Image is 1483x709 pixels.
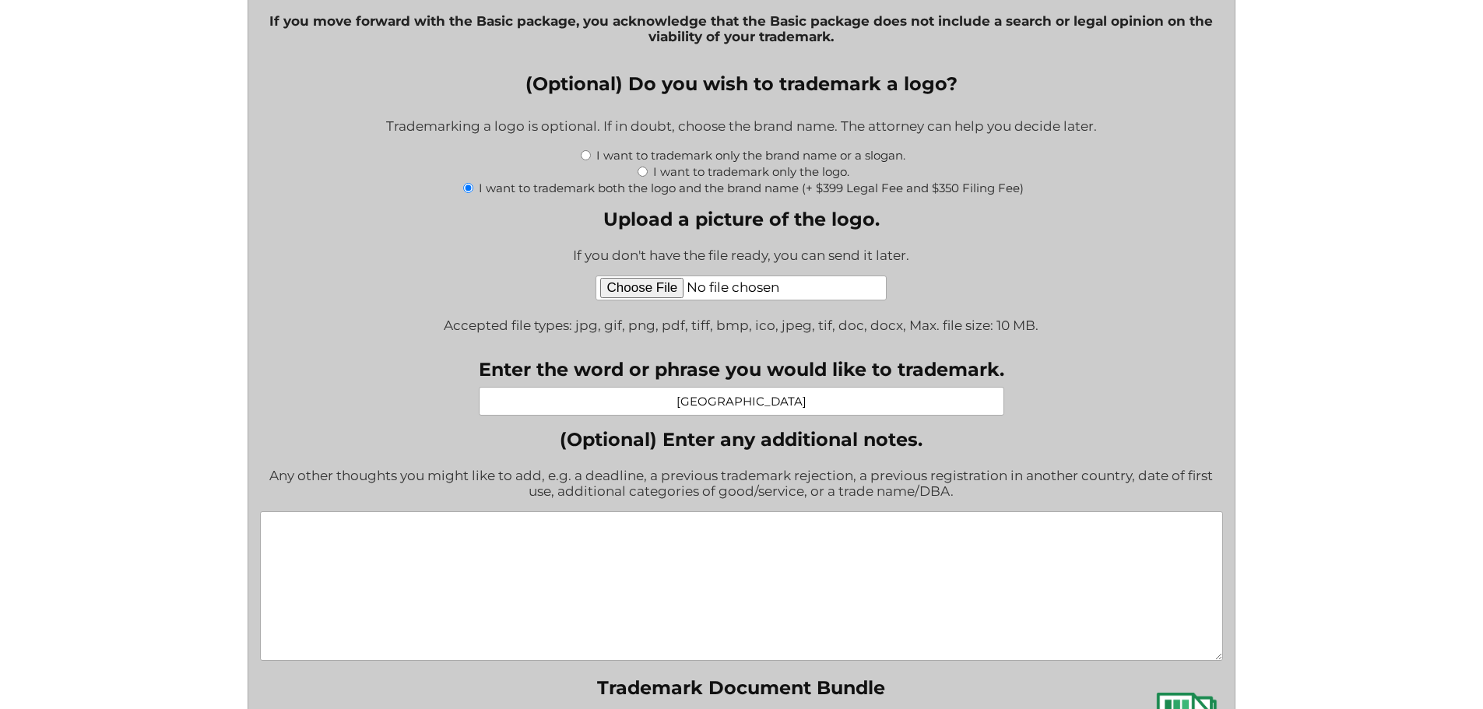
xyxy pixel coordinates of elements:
[260,108,1223,146] div: Trademarking a logo is optional. If in doubt, choose the brand name. The attorney can help you de...
[269,13,1213,44] b: If you move forward with the Basic package, you acknowledge that the Basic package does not inclu...
[260,428,1223,451] label: (Optional) Enter any additional notes.
[596,148,905,163] label: I want to trademark only the brand name or a slogan.
[597,676,885,699] legend: Trademark Document Bundle
[653,164,849,179] label: I want to trademark only the logo.
[444,307,1038,346] span: Accepted file types: jpg, gif, png, pdf, tiff, bmp, ico, jpeg, tif, doc, docx, Max. file size: 10...
[260,458,1223,511] div: Any other thoughts you might like to add, e.g. a deadline, a previous trademark rejection, a prev...
[479,181,1024,195] label: I want to trademark both the logo and the brand name (+ $399 Legal Fee and $350 Filing Fee)
[479,387,1004,416] input: Examples: Apple, Macbook, Think Different, etc.
[525,72,958,95] legend: (Optional) Do you wish to trademark a logo?
[444,237,1038,276] div: If you don't have the file ready, you can send it later.
[444,208,1038,230] label: Upload a picture of the logo.
[479,358,1004,381] label: Enter the word or phrase you would like to trademark.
